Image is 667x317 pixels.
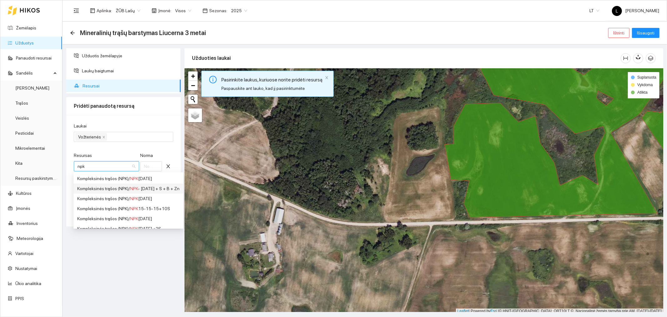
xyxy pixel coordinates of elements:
a: Inventorius [17,221,38,226]
span: Suplanuota [637,75,656,80]
span: Aplinka : [97,7,112,14]
a: Kita [15,161,23,166]
span: close [102,136,105,139]
a: Užduotys [15,40,34,45]
a: Leaflet [457,309,469,313]
a: Zoom out [188,81,198,90]
span: Ištrinti [613,29,624,36]
a: Nustatymai [15,266,37,271]
label: Norma [140,152,153,159]
span: Įmonė : [158,7,171,14]
input: Resursas [78,162,131,171]
span: NPK [130,176,138,181]
a: Žemėlapis [16,25,36,30]
span: ŽŪB Lašų [116,6,140,15]
span: − [191,81,195,89]
div: Pridėti panaudotą resursą [74,97,173,115]
div: Kompleksinės trąšos (NPK) / [DATE] [77,215,179,222]
span: Vykdoma [637,83,653,87]
span: Vožterienės [78,133,101,140]
div: Užduoties laukai [192,49,621,67]
span: close [164,164,173,169]
span: Sandėlis [16,67,52,79]
a: Esri [491,309,497,313]
span: NPK [130,196,138,201]
span: close [325,76,329,80]
a: Layers [188,108,202,122]
a: Veislės [15,116,29,121]
span: calendar [203,8,208,13]
span: 2025 [231,6,247,15]
a: Meteorologija [17,236,43,241]
div: Kompleksinės trąšos (NPK) / [DATE] [77,175,179,182]
div: Kompleksinės trąšos (NPK) / [DATE] [77,195,179,202]
span: NPK [130,216,138,221]
span: NPK [130,206,138,211]
a: Įmonės [16,206,30,211]
button: Ištrinti [608,28,629,38]
span: NPK [130,186,138,191]
span: Vožterienės [75,133,107,141]
div: Kompleksinės trąšos (NPK) / [DATE] +2S [77,225,179,232]
span: arrow-left [70,30,75,35]
span: Užduotis žemėlapyje [82,49,176,62]
a: Vartotojai [15,251,33,256]
a: [PERSON_NAME] [15,86,49,91]
span: Resursai [83,80,176,92]
span: NPK [130,226,138,231]
span: | [498,309,499,313]
div: | Powered by © HNIT-[GEOGRAPHIC_DATA]; ORT10LT ©, Nacionalinė žemės tarnyba prie AM, [DATE]-[DATE] [456,309,663,314]
span: [PERSON_NAME] [612,8,659,13]
a: Ūkio analitika [15,281,41,286]
a: Kultūros [16,191,32,196]
span: Išsaugoti [637,29,654,36]
button: menu-fold [70,4,83,17]
span: shop [152,8,157,13]
a: Zoom in [188,71,198,81]
button: Išsaugoti [632,28,659,38]
button: column-width [621,53,631,63]
span: Mineralinių trąšų barstymas Liucerna 3 metai [80,28,206,38]
a: Trąšos [15,101,28,106]
a: Mikroelementai [15,146,45,151]
a: Panaudoti resursai [16,55,52,60]
a: PPIS [15,296,24,301]
span: + [191,72,195,80]
div: Pasirinkite laukus, kuriuose norite pridėti resursą [221,76,322,84]
button: close [163,161,173,171]
span: info-circle [209,76,217,83]
span: menu-fold [73,8,79,13]
span: L [616,6,618,16]
span: layout [90,8,95,13]
div: Paspauskite ant lauko, kad jį pasirinktumėte [221,85,322,92]
div: Kompleksinės trąšos (NPK) / 15-15-15+10S [77,205,179,212]
button: Initiate a new search [188,95,198,104]
input: Norma [140,161,162,171]
span: LT [589,6,599,15]
a: Resursų paskirstymas [15,176,58,181]
div: Kompleksinės trąšos (NPK) / - [DATE] + S + B + Zn [77,185,179,192]
span: Atlikta [637,90,648,95]
label: Laukai [74,123,87,129]
span: Laukų baigtumai [82,65,176,77]
div: Atgal [70,30,75,36]
span: Sezonas : [209,7,227,14]
button: close [325,76,329,80]
a: Pesticidai [15,131,34,136]
span: Visos [175,6,191,15]
span: column-width [621,56,630,61]
label: Resursas [74,152,92,159]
